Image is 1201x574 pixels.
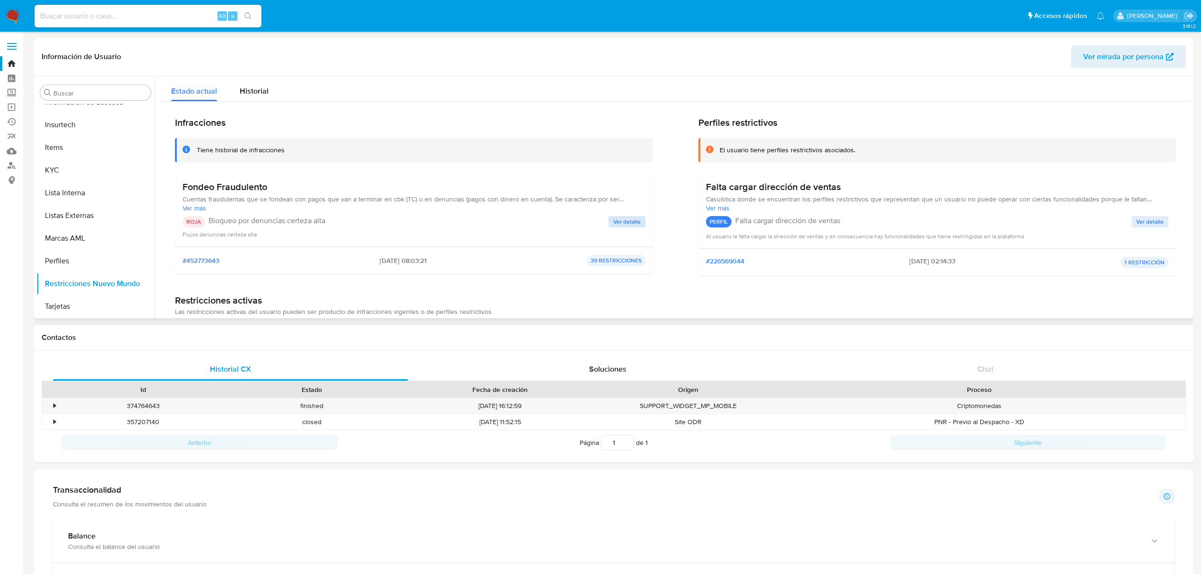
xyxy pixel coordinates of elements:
[53,417,56,426] div: •
[53,89,147,97] input: Buscar
[36,227,155,250] button: Marcas AML
[59,414,227,430] div: 357207140
[231,11,234,20] span: s
[59,398,227,414] div: 374764643
[1184,11,1194,21] a: Salir
[61,435,338,450] button: Anterior
[218,11,226,20] span: Alt
[36,182,155,204] button: Lista Interna
[610,385,766,394] div: Origen
[36,136,155,159] button: Items
[396,414,604,430] div: [DATE] 11:52:15
[773,414,1185,430] div: PNR - Previo al Despacho - XD
[227,398,396,414] div: finished
[238,9,258,23] button: search-icon
[210,364,251,374] span: Historial CX
[44,89,52,96] button: Buscar
[604,414,773,430] div: Site ODR
[1083,45,1164,68] span: Ver mirada por persona
[403,385,597,394] div: Fecha de creación
[589,364,627,374] span: Soluciones
[1127,11,1181,20] p: marianathalie.grajeda@mercadolibre.com.mx
[36,159,155,182] button: KYC
[234,385,390,394] div: Estado
[65,385,221,394] div: Id
[773,398,1185,414] div: Criptomonedas
[580,435,648,450] span: Página de
[36,250,155,272] button: Perfiles
[42,333,1186,342] h1: Contactos
[1034,11,1087,21] span: Accesos rápidos
[604,398,773,414] div: SUPPORT_WIDGET_MP_MOBILE
[36,272,155,295] button: Restricciones Nuevo Mundo
[227,414,396,430] div: closed
[53,401,56,410] div: •
[396,398,604,414] div: [DATE] 16:12:59
[35,10,261,22] input: Buscar usuario o caso...
[645,438,648,447] span: 1
[977,364,993,374] span: Chat
[36,204,155,227] button: Listas Externas
[779,385,1179,394] div: Proceso
[42,52,121,61] h1: Información de Usuario
[1071,45,1186,68] button: Ver mirada por persona
[1097,12,1105,20] a: Notificaciones
[890,435,1166,450] button: Siguiente
[36,113,155,136] button: Insurtech
[36,295,155,318] button: Tarjetas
